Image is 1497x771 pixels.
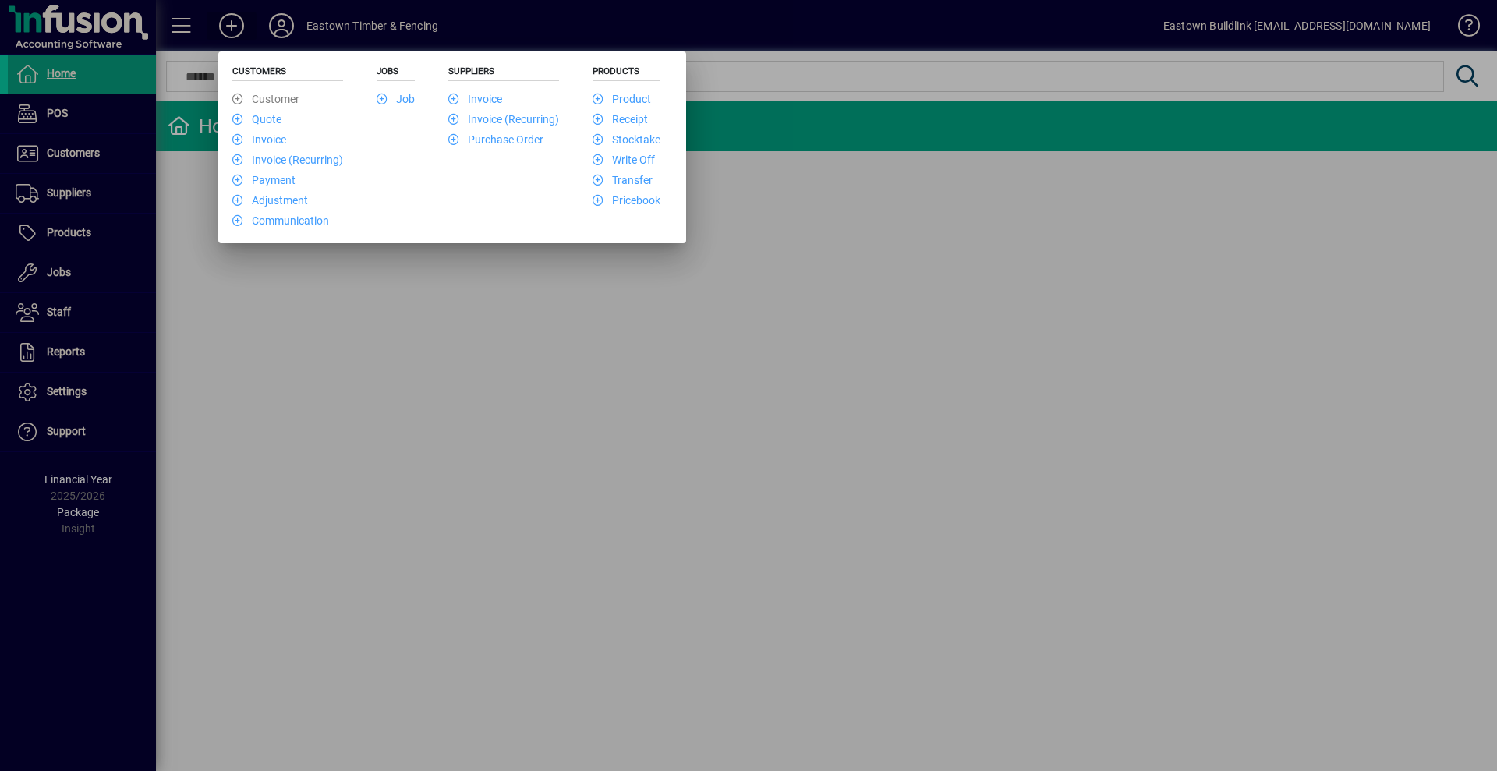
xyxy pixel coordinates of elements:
[448,133,543,146] a: Purchase Order
[232,194,308,207] a: Adjustment
[593,174,653,186] a: Transfer
[593,93,651,105] a: Product
[232,174,296,186] a: Payment
[377,93,415,105] a: Job
[232,133,286,146] a: Invoice
[377,65,415,81] h5: Jobs
[448,113,559,126] a: Invoice (Recurring)
[593,113,648,126] a: Receipt
[593,65,660,81] h5: Products
[232,113,281,126] a: Quote
[232,214,329,227] a: Communication
[448,93,502,105] a: Invoice
[593,154,655,166] a: Write Off
[232,65,343,81] h5: Customers
[448,65,559,81] h5: Suppliers
[232,154,343,166] a: Invoice (Recurring)
[593,133,660,146] a: Stocktake
[593,194,660,207] a: Pricebook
